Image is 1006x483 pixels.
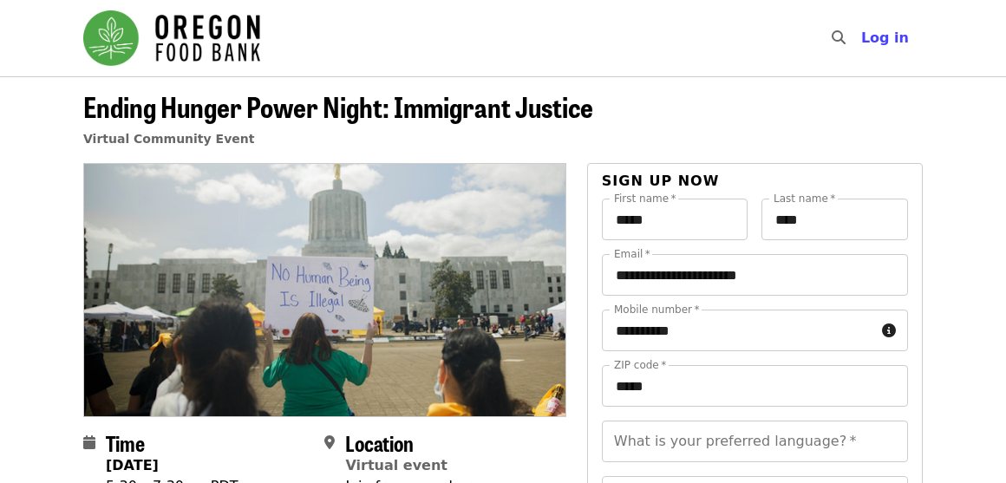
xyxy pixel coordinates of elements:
input: What is your preferred language? [602,421,908,462]
input: ZIP code [602,365,908,407]
label: Email [614,249,650,259]
label: First name [614,193,676,204]
span: Log in [861,29,909,46]
span: Time [106,428,145,458]
span: Ending Hunger Power Night: Immigrant Justice [83,86,593,127]
input: Email [602,254,908,296]
a: Virtual Community Event [83,132,254,146]
i: map-marker-alt icon [324,434,335,451]
img: Ending Hunger Power Night: Immigrant Justice organized by Oregon Food Bank [84,164,565,415]
i: circle-info icon [882,323,896,339]
input: First name [602,199,748,240]
label: Last name [774,193,835,204]
button: Log in [847,21,923,55]
i: search icon [832,29,846,46]
img: Oregon Food Bank - Home [83,10,260,66]
input: Last name [761,199,908,240]
span: Sign up now [602,173,720,189]
label: Mobile number [614,304,699,315]
strong: [DATE] [106,457,159,473]
i: calendar icon [83,434,95,451]
a: Virtual event [345,457,447,473]
input: Mobile number [602,310,875,351]
label: ZIP code [614,360,666,370]
span: Location [345,428,414,458]
input: Search [856,17,870,59]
